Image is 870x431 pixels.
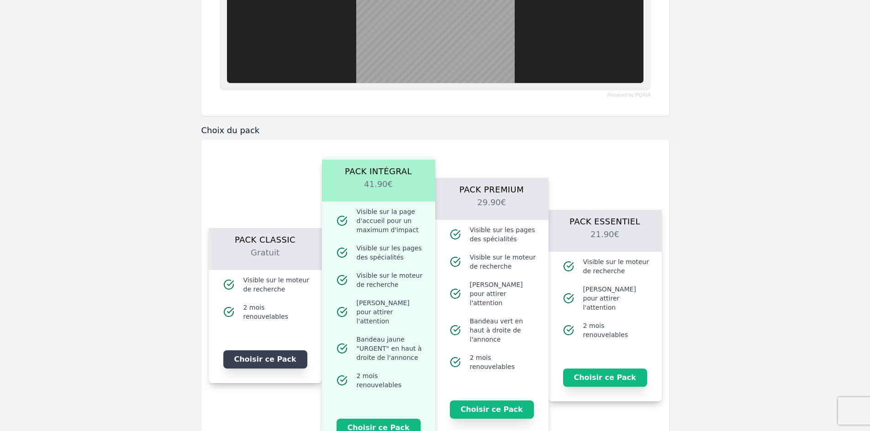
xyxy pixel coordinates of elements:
span: 2 mois renouvelables [357,371,424,389]
span: Visible sur les pages des spécialités [357,244,424,262]
h1: Pack Intégral [333,160,424,178]
h2: 21.90€ [559,228,651,252]
span: 2 mois renouvelables [470,353,538,371]
h2: Gratuit [220,246,311,270]
span: Bandeau vert en haut à droite de l'annonce [470,317,538,344]
h2: 29.90€ [446,196,538,220]
h2: 41.90€ [333,178,424,202]
span: Visible sur les pages des spécialités [470,225,538,244]
span: Bandeau jaune "URGENT" en haut à droite de l'annonce [357,335,424,362]
span: [PERSON_NAME] pour attirer l'attention [583,285,651,312]
button: Choisir ce Pack [450,400,534,419]
h1: Pack Classic [220,228,311,246]
span: Visible sur le moteur de recherche [470,253,538,271]
h3: Choix du pack [201,125,669,136]
span: Visible sur la page d'accueil pour un maximum d'impact [357,207,424,234]
a: Powered by PQINA [607,93,650,97]
span: 2 mois renouvelables [583,321,651,339]
h1: Pack Premium [446,178,538,196]
span: 2 mois renouvelables [243,303,311,321]
span: Visible sur le moteur de recherche [243,275,311,294]
button: Choisir ce Pack [223,350,307,369]
h1: Pack Essentiel [559,210,651,228]
span: Visible sur le moteur de recherche [357,271,424,289]
span: Visible sur le moteur de recherche [583,257,651,275]
span: [PERSON_NAME] pour attirer l'attention [470,280,538,307]
button: Choisir ce Pack [563,369,647,387]
span: [PERSON_NAME] pour attirer l'attention [357,298,424,326]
